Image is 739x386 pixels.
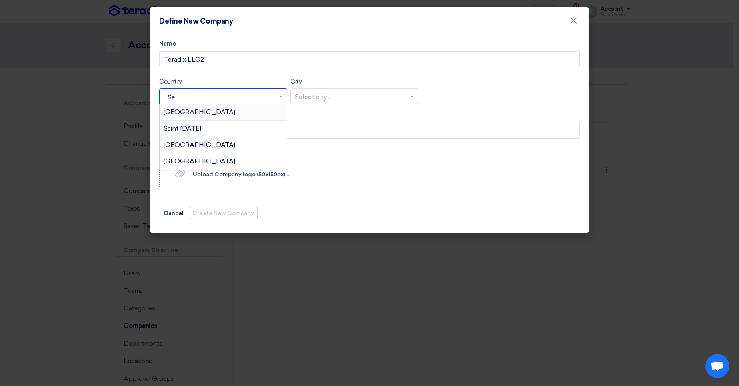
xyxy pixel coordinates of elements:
span: Upload Company logo (50x150px)... [193,171,289,177]
input: Add your address... [159,51,580,67]
label: City [290,77,302,86]
button: Create New Company [189,207,258,219]
button: Close [563,13,584,29]
button: Cancel [160,207,187,219]
div: Open chat [705,354,729,378]
label: Name [159,39,580,48]
span: [GEOGRAPHIC_DATA] [164,141,235,149]
span: [GEOGRAPHIC_DATA] [164,108,235,116]
span: × [569,14,577,30]
input: Add your address... [159,123,580,139]
span: [GEOGRAPHIC_DATA] [164,157,235,165]
h4: Define New Company [159,17,233,26]
label: Logo [159,148,580,157]
label: Address [159,111,580,120]
label: Country [159,77,182,86]
span: Saint [DATE] [164,125,201,132]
